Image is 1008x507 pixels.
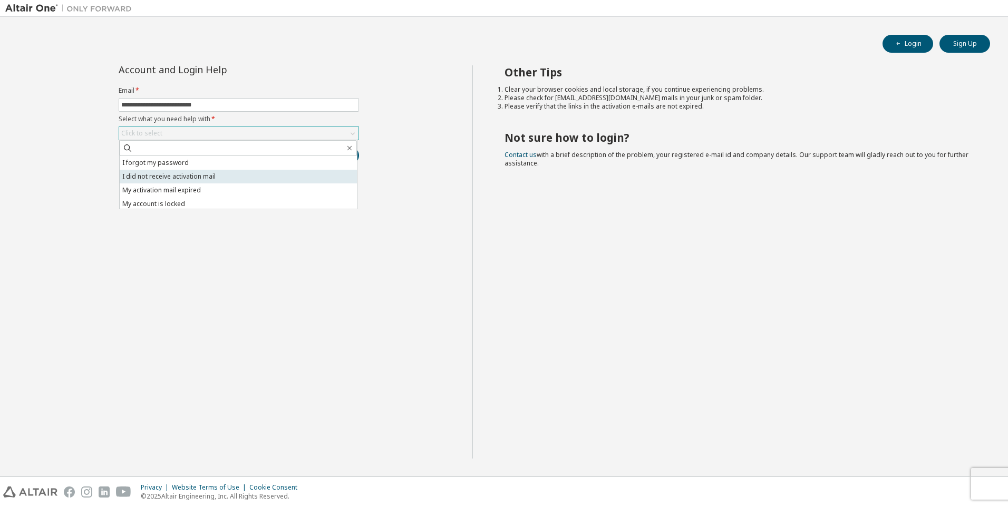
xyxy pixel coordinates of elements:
[119,86,359,95] label: Email
[119,127,358,140] div: Click to select
[141,492,304,501] p: © 2025 Altair Engineering, Inc. All Rights Reserved.
[99,486,110,498] img: linkedin.svg
[505,102,972,111] li: Please verify that the links in the activation e-mails are not expired.
[81,486,92,498] img: instagram.svg
[172,483,249,492] div: Website Terms of Use
[141,483,172,492] div: Privacy
[505,94,972,102] li: Please check for [EMAIL_ADDRESS][DOMAIN_NAME] mails in your junk or spam folder.
[939,35,990,53] button: Sign Up
[505,85,972,94] li: Clear your browser cookies and local storage, if you continue experiencing problems.
[505,150,537,159] a: Contact us
[119,115,359,123] label: Select what you need help with
[116,486,131,498] img: youtube.svg
[3,486,57,498] img: altair_logo.svg
[505,65,972,79] h2: Other Tips
[883,35,933,53] button: Login
[121,129,162,138] div: Click to select
[505,150,968,168] span: with a brief description of the problem, your registered e-mail id and company details. Our suppo...
[64,486,75,498] img: facebook.svg
[120,156,357,170] li: I forgot my password
[5,3,137,14] img: Altair One
[249,483,304,492] div: Cookie Consent
[119,65,311,74] div: Account and Login Help
[505,131,972,144] h2: Not sure how to login?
